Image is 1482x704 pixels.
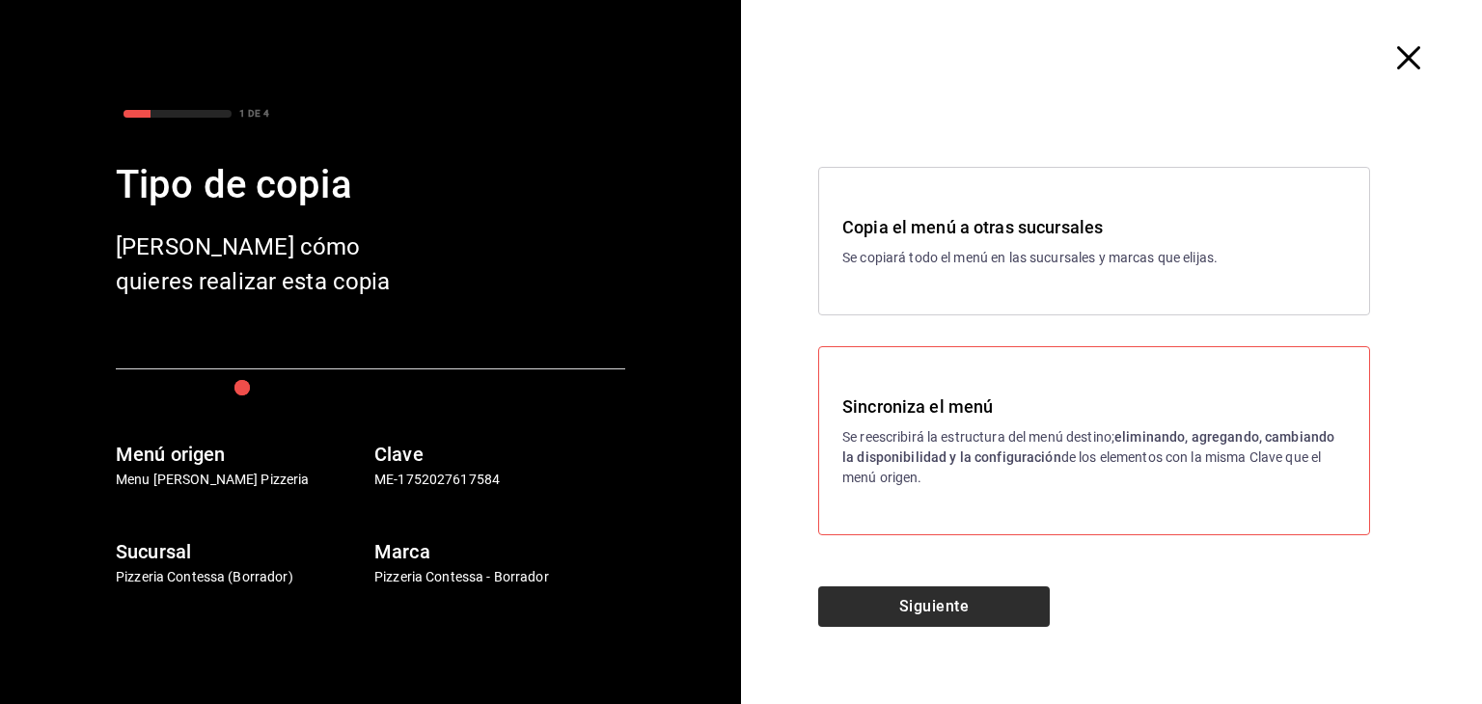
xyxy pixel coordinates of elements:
div: 1 DE 4 [239,106,269,121]
button: Siguiente [818,586,1050,627]
p: Se copiará todo el menú en las sucursales y marcas que elijas. [842,248,1346,268]
p: Menu [PERSON_NAME] Pizzeria [116,470,367,490]
h6: Menú origen [116,439,367,470]
div: [PERSON_NAME] cómo quieres realizar esta copia [116,230,425,299]
h3: Sincroniza el menú [842,393,1346,420]
h6: Clave [374,439,625,470]
h6: Marca [374,536,625,567]
h3: Copia el menú a otras sucursales [842,214,1346,240]
div: Tipo de copia [116,156,625,214]
p: Pizzeria Contessa (Borrador) [116,567,367,587]
p: Se reescribirá la estructura del menú destino; de los elementos con la misma Clave que el menú or... [842,427,1346,488]
h6: Sucursal [116,536,367,567]
p: Pizzeria Contessa - Borrador [374,567,625,587]
p: ME-1752027617584 [374,470,625,490]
